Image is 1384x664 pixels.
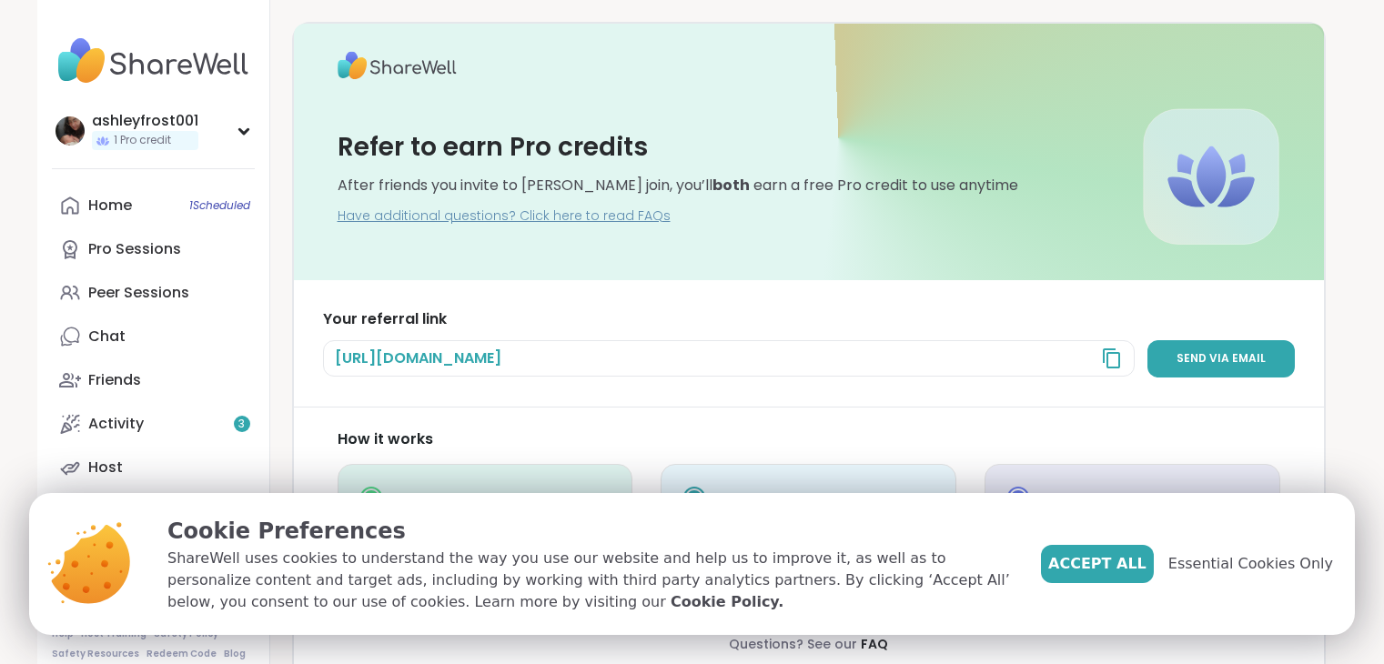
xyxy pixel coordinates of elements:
a: Pro Sessions [52,227,255,271]
img: ashleyfrost001 [56,116,85,146]
h3: Refer to earn Pro credits [338,129,648,165]
span: Essential Cookies Only [1168,553,1333,575]
div: After friends you invite to [PERSON_NAME] join, you’ll earn a free Pro credit to use anytime [338,176,1018,196]
div: Host [88,458,123,478]
a: Redeem Code [146,648,217,660]
span: Accept All [1048,553,1147,575]
div: Chat [88,327,126,347]
img: ShareWell Logo [338,45,457,86]
a: Home1Scheduled [52,184,255,227]
span: 1 Scheduled [189,198,250,213]
div: How it works [338,429,1280,449]
a: Cookie Policy. [671,591,783,613]
a: Have additional questions? Click here to read FAQs [338,207,671,226]
div: Pro Sessions [88,239,181,259]
a: Peer Sessions [52,271,255,315]
div: Peer Sessions [88,283,189,303]
a: Friends [52,358,255,402]
span: 1 Pro credit [114,133,171,148]
div: Friends [88,370,141,390]
span: Send via email [1177,351,1266,367]
p: Cookie Preferences [167,515,1012,548]
div: ashleyfrost001 [92,111,198,131]
p: ShareWell uses cookies to understand the way you use our website and help us to improve it, as we... [167,548,1012,613]
a: Chat [52,315,255,358]
a: Host [52,446,255,489]
span: [URL][DOMAIN_NAME] [335,348,501,368]
span: 3 [238,417,245,432]
a: Activity3 [52,402,255,446]
div: Questions? See our [338,636,1280,654]
img: ShareWell Nav Logo [52,29,255,93]
a: PSI [52,489,255,533]
button: Accept All [1041,545,1154,583]
div: Activity [88,414,144,434]
h3: Your referral link [323,309,1295,329]
div: Home [88,196,132,216]
b: both [712,175,750,196]
a: Send via email [1147,340,1295,377]
a: Blog [224,648,246,660]
a: Safety Resources [52,648,139,660]
a: FAQ [861,635,888,653]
